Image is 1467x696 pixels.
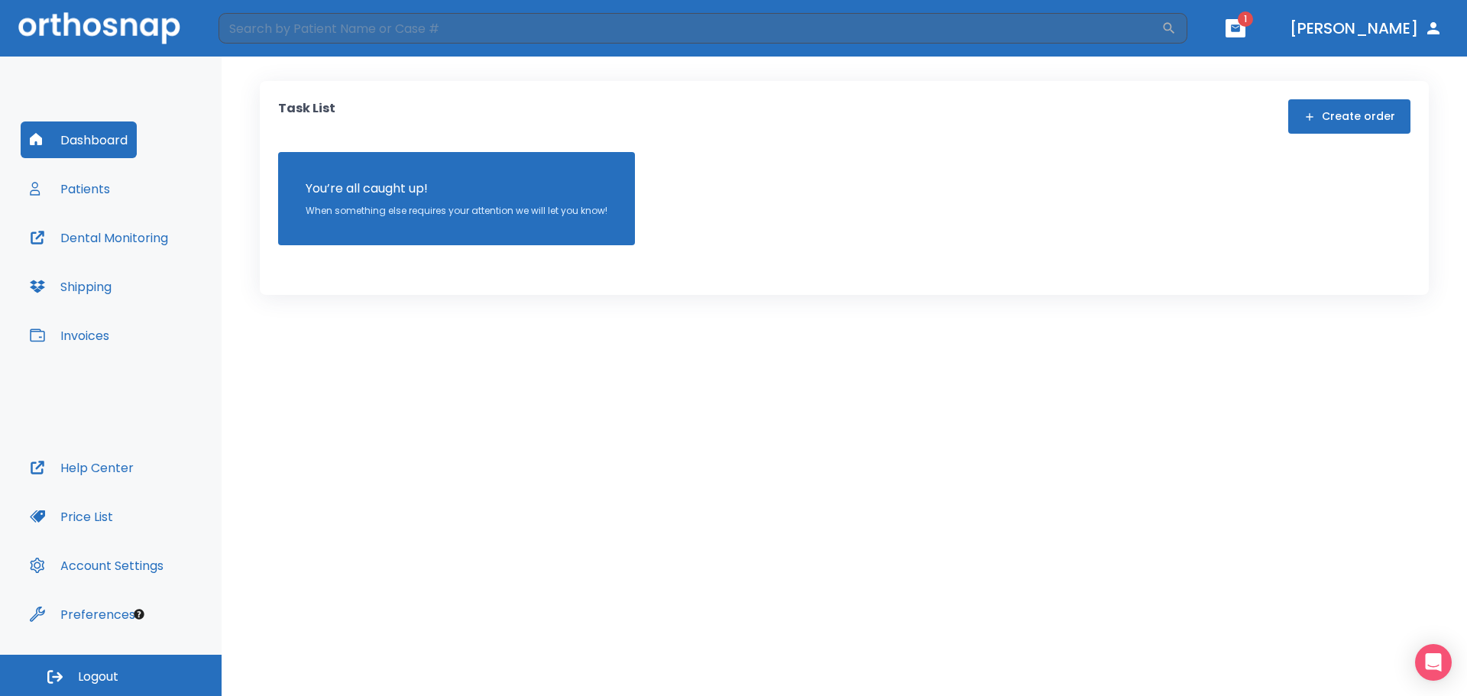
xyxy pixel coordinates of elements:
[219,13,1161,44] input: Search by Patient Name or Case #
[21,547,173,584] button: Account Settings
[1284,15,1449,42] button: [PERSON_NAME]
[21,170,119,207] button: Patients
[132,607,146,621] div: Tooltip anchor
[306,204,607,218] p: When something else requires your attention we will let you know!
[21,268,121,305] button: Shipping
[21,596,144,633] button: Preferences
[306,180,607,198] p: You’re all caught up!
[78,668,118,685] span: Logout
[21,498,122,535] button: Price List
[21,219,177,256] button: Dental Monitoring
[18,12,180,44] img: Orthosnap
[1415,644,1452,681] div: Open Intercom Messenger
[21,121,137,158] button: Dashboard
[21,449,143,486] button: Help Center
[21,317,118,354] button: Invoices
[1238,11,1253,27] span: 1
[278,99,335,134] p: Task List
[1288,99,1410,134] button: Create order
